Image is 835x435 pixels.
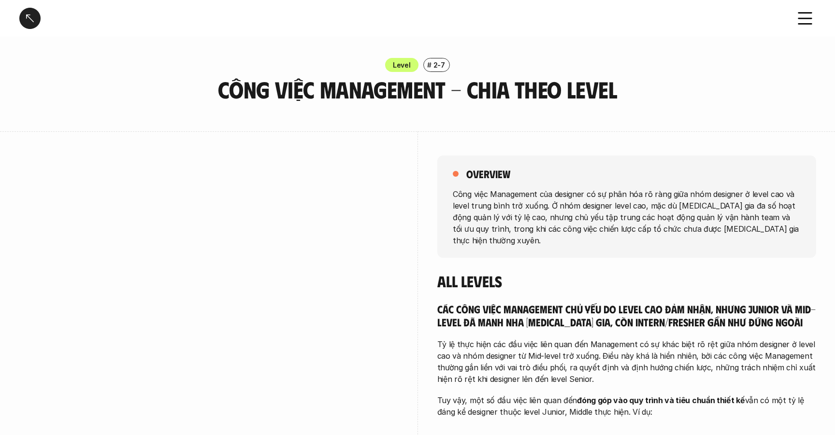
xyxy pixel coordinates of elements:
strong: đóng góp vào quy trình và tiêu chuẩn thiết kế [577,395,745,405]
h6: # [427,61,432,69]
h3: Công việc Management - Chia theo level [212,77,623,102]
p: Level [393,60,411,70]
p: Tỷ lệ thực hiện các đầu việc liên quan đến Management có sự khác biệt rõ rệt giữa nhóm designer ở... [437,338,816,385]
h5: Các công việc Management chủ yếu do level cao đảm nhận, nhưng Junior và Mid-level đã manh nha [ME... [437,302,816,329]
h4: All Levels [437,272,816,290]
p: Công việc Management của designer có sự phân hóa rõ ràng giữa nhóm designer ở level cao và level ... [453,188,801,246]
p: Tuy vậy, một số đầu việc liên quan đến vẫn có một tỷ lệ đáng kể designer thuộc level Junior, Midd... [437,394,816,418]
p: 2-7 [433,60,445,70]
h5: overview [466,167,510,181]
